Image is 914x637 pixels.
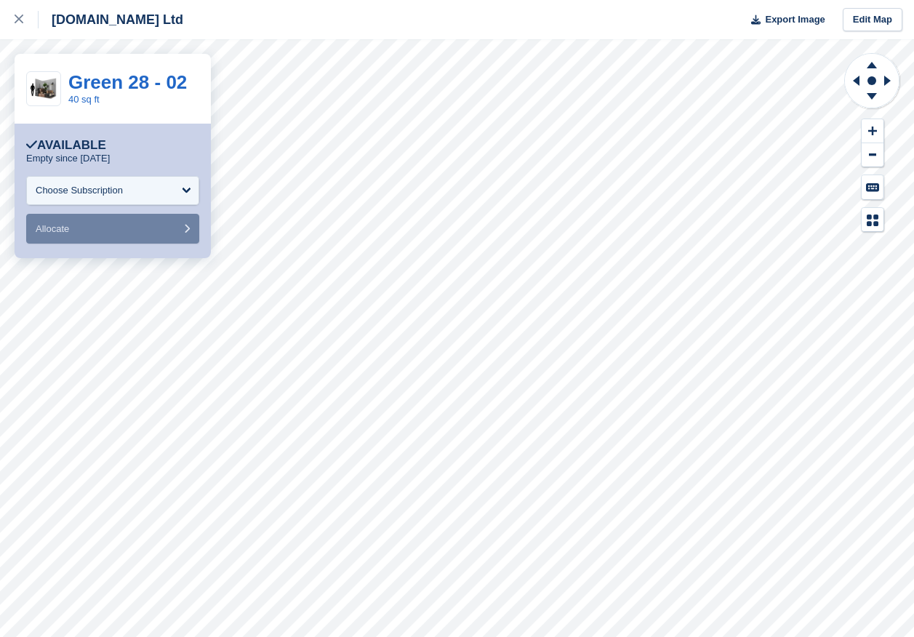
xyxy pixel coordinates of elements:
[765,12,825,27] span: Export Image
[39,11,183,28] div: [DOMAIN_NAME] Ltd
[843,8,902,32] a: Edit Map
[68,71,187,93] a: Green 28 - 02
[862,119,883,143] button: Zoom In
[742,8,825,32] button: Export Image
[36,183,123,198] div: Choose Subscription
[36,223,69,234] span: Allocate
[862,143,883,167] button: Zoom Out
[862,175,883,199] button: Keyboard Shortcuts
[68,94,100,105] a: 40 sq ft
[26,153,110,164] p: Empty since [DATE]
[27,76,60,102] img: 40-sqft-unit.jpg
[26,138,106,153] div: Available
[26,214,199,244] button: Allocate
[862,208,883,232] button: Map Legend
